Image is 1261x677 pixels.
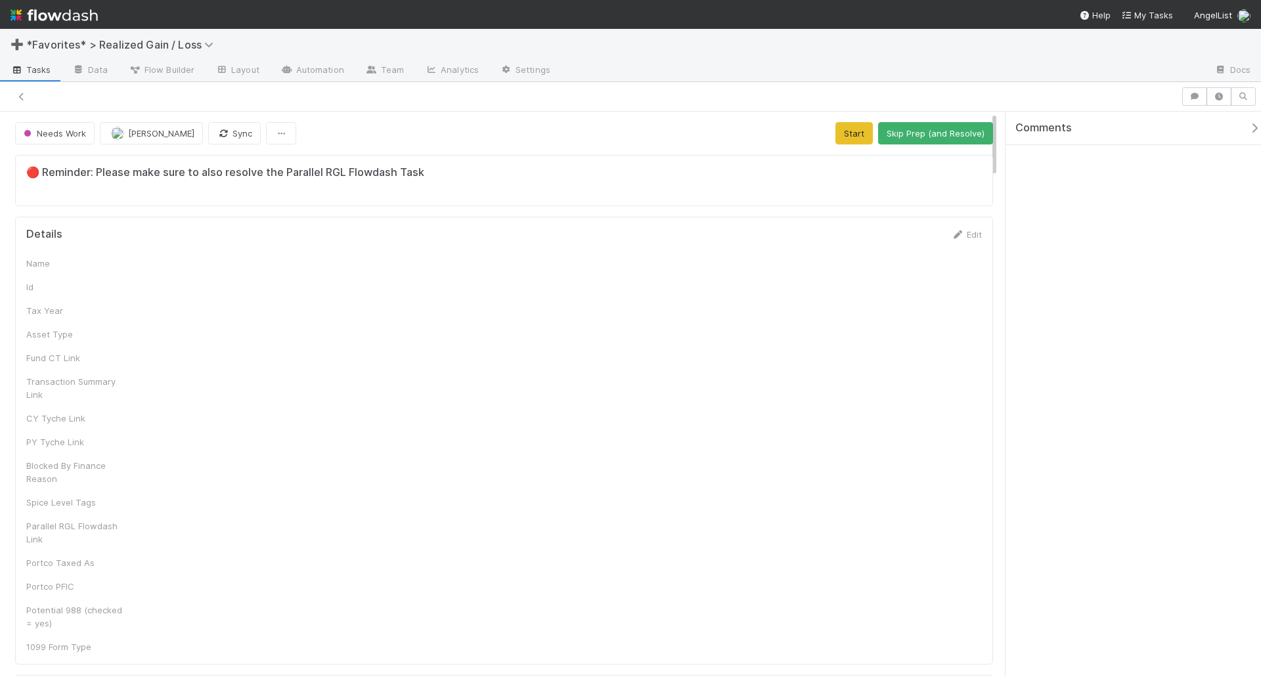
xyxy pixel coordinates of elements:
[26,280,125,294] div: Id
[1194,10,1232,20] span: AngelList
[111,127,124,140] img: avatar_e41e7ae5-e7d9-4d8d-9f56-31b0d7a2f4fd.png
[26,257,125,270] div: Name
[1121,10,1173,20] span: My Tasks
[205,60,270,81] a: Layout
[62,60,118,81] a: Data
[489,60,561,81] a: Settings
[26,603,125,630] div: Potential 988 (checked = yes)
[26,496,125,509] div: Spice Level Tags
[26,328,125,341] div: Asset Type
[835,122,873,144] button: Start
[1237,9,1250,22] img: avatar_04ed6c9e-3b93-401c-8c3a-8fad1b1fc72c.png
[951,229,982,240] a: Edit
[208,122,261,144] button: Sync
[26,375,125,401] div: Transaction Summary Link
[414,60,489,81] a: Analytics
[26,519,125,546] div: Parallel RGL Flowdash Link
[26,435,125,448] div: PY Tyche Link
[129,63,194,76] span: Flow Builder
[100,122,203,144] button: [PERSON_NAME]
[11,63,51,76] span: Tasks
[26,351,125,364] div: Fund CT Link
[270,60,355,81] a: Automation
[11,39,24,50] span: ➕
[1204,60,1261,81] a: Docs
[26,556,125,569] div: Portco Taxed As
[26,640,125,653] div: 1099 Form Type
[26,580,125,593] div: Portco PFIC
[26,228,62,241] h5: Details
[1015,121,1072,135] span: Comments
[11,4,98,26] img: logo-inverted-e16ddd16eac7371096b0.svg
[26,166,982,179] h5: 🔴 Reminder: Please make sure to also resolve the Parallel RGL Flowdash Task
[26,304,125,317] div: Tax Year
[26,459,125,485] div: Blocked By Finance Reason
[128,128,194,139] span: [PERSON_NAME]
[118,60,205,81] a: Flow Builder
[355,60,414,81] a: Team
[26,38,220,51] span: *Favorites* > Realized Gain / Loss
[1121,9,1173,22] a: My Tasks
[1079,9,1111,22] div: Help
[878,122,993,144] button: Skip Prep (and Resolve)
[26,412,125,425] div: CY Tyche Link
